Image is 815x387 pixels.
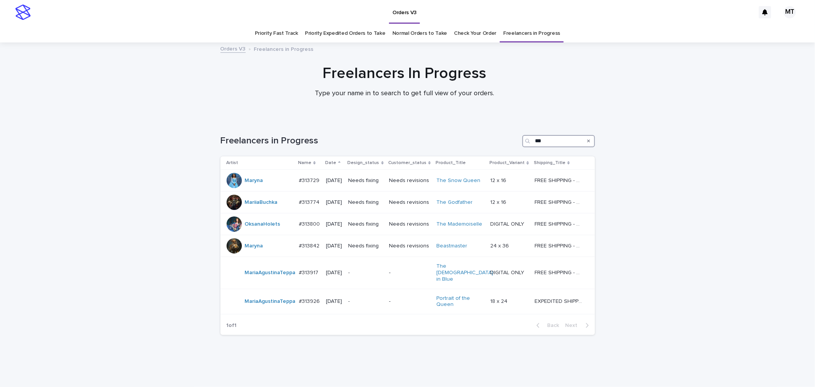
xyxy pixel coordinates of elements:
[543,323,559,328] span: Back
[245,298,296,305] a: MariaAgustinaTeppa
[326,177,342,184] p: [DATE]
[490,268,526,276] p: DIGITAL ONLY
[15,5,31,20] img: stacker-logo-s-only.png
[535,176,584,184] p: FREE SHIPPING - preview in 1-2 business days, after your approval delivery will take 5-10 b.d.
[389,270,430,276] p: -
[220,235,595,257] tr: Maryna #313842#313842 [DATE]Needs fixingNeeds revisionsBeastmaster 24 x 3624 x 36 FREE SHIPPING -...
[348,177,383,184] p: Needs fixing
[326,270,342,276] p: [DATE]
[220,44,246,53] a: Orders V3
[534,159,565,167] p: Shipping_Title
[305,24,386,42] a: Priority Expedited Orders to Take
[326,221,342,228] p: [DATE]
[245,221,280,228] a: OksanaHolets
[535,297,584,305] p: EXPEDITED SHIPPING - preview in 1 business day; delivery up to 5 business days after your approval.
[326,243,342,249] p: [DATE]
[389,243,430,249] p: Needs revisions
[245,243,263,249] a: Maryna
[522,135,595,147] input: Search
[298,159,311,167] p: Name
[454,24,496,42] a: Check Your Order
[348,243,383,249] p: Needs fixing
[389,199,430,206] p: Needs revisions
[490,297,509,305] p: 18 x 24
[348,270,383,276] p: -
[245,270,296,276] a: MariaAgustinaTeppa
[388,159,426,167] p: Customer_status
[220,316,243,335] p: 1 of 1
[490,241,510,249] p: 24 x 36
[326,199,342,206] p: [DATE]
[299,176,321,184] p: #313729
[220,135,519,146] h1: Freelancers in Progress
[530,322,562,329] button: Back
[535,268,584,276] p: FREE SHIPPING - preview in 1-2 business days, after your approval delivery will take 5-10 b.d.
[299,268,320,276] p: #313917
[389,221,430,228] p: Needs revisions
[535,241,584,249] p: FREE SHIPPING - preview in 1-2 business days, after your approval delivery will take 5-10 b.d.
[255,24,298,42] a: Priority Fast Track
[436,177,480,184] a: The Snow Queen
[299,297,321,305] p: #313926
[503,24,560,42] a: Freelancers in Progress
[254,44,314,53] p: Freelancers in Progress
[220,170,595,192] tr: Maryna #313729#313729 [DATE]Needs fixingNeeds revisionsThe Snow Queen 12 x 1612 x 16 FREE SHIPPIN...
[326,298,342,305] p: [DATE]
[245,177,263,184] a: Maryna
[227,159,238,167] p: Artist
[348,221,383,228] p: Needs fixing
[220,289,595,314] tr: MariaAgustinaTeppa #313926#313926 [DATE]--Portrait of the Queen 18 x 2418 x 24 EXPEDITED SHIPPING...
[217,64,591,83] h1: Freelancers In Progress
[389,298,430,305] p: -
[535,220,584,228] p: FREE SHIPPING - preview in 1-2 business days, after your approval delivery will take 5-10 b.d.
[490,220,526,228] p: DIGITAL ONLY
[220,257,595,289] tr: MariaAgustinaTeppa #313917#313917 [DATE]--The [DEMOGRAPHIC_DATA] in Blue DIGITAL ONLYDIGITAL ONLY...
[299,241,321,249] p: #313842
[436,243,467,249] a: Beastmaster
[436,295,484,308] a: Portrait of the Queen
[489,159,525,167] p: Product_Variant
[490,198,508,206] p: 12 x 16
[562,322,595,329] button: Next
[392,24,447,42] a: Normal Orders to Take
[389,177,430,184] p: Needs revisions
[348,298,383,305] p: -
[325,159,336,167] p: Date
[251,89,557,98] p: Type your name in to search to get full view of your orders.
[220,213,595,235] tr: OksanaHolets #313800#313800 [DATE]Needs fixingNeeds revisionsThe Mademoiselle DIGITAL ONLYDIGITAL...
[299,198,321,206] p: #313774
[784,6,796,18] div: MT
[436,221,482,228] a: The Mademoiselle
[535,198,584,206] p: FREE SHIPPING - preview in 1-2 business days, after your approval delivery will take 5-10 b.d.
[490,176,508,184] p: 12 x 16
[245,199,278,206] a: MariiaBuchka
[348,159,379,167] p: Design_status
[436,263,493,282] a: The [DEMOGRAPHIC_DATA] in Blue
[348,199,383,206] p: Needs fixing
[436,159,466,167] p: Product_Title
[436,199,473,206] a: The Godfather
[565,323,582,328] span: Next
[220,192,595,213] tr: MariiaBuchka #313774#313774 [DATE]Needs fixingNeeds revisionsThe Godfather 12 x 1612 x 16 FREE SH...
[299,220,321,228] p: #313800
